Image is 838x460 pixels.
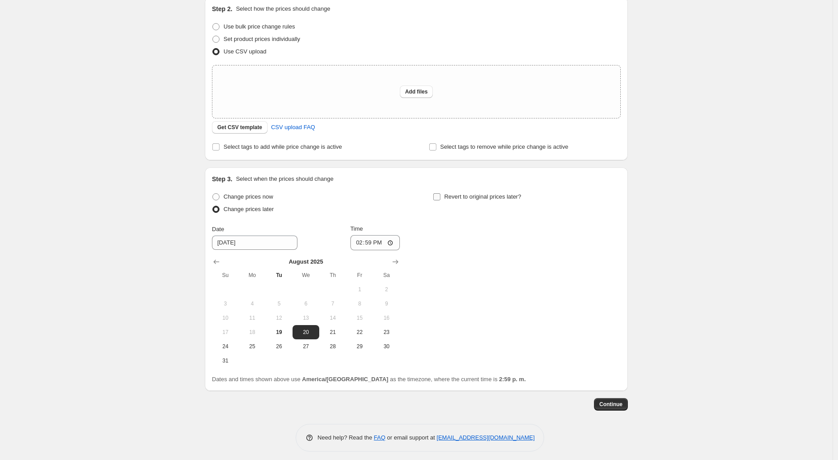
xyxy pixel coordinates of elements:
span: Use bulk price change rules [224,23,295,30]
h2: Step 2. [212,4,232,13]
span: 21 [323,329,342,336]
h2: Step 3. [212,175,232,183]
span: 10 [216,314,235,322]
span: 13 [296,314,316,322]
button: Wednesday August 20 2025 [293,325,319,339]
span: 27 [296,343,316,350]
span: 19 [269,329,289,336]
span: Continue [599,401,622,408]
a: CSV upload FAQ [266,120,321,134]
button: Saturday August 16 2025 [373,311,400,325]
span: Mo [242,272,262,279]
span: Need help? Read the [317,434,374,441]
button: Friday August 8 2025 [346,297,373,311]
button: Monday August 18 2025 [239,325,265,339]
span: Add files [405,88,428,95]
span: 7 [323,300,342,307]
span: 8 [350,300,370,307]
span: Change prices later [224,206,274,212]
span: 26 [269,343,289,350]
span: 14 [323,314,342,322]
button: Sunday August 10 2025 [212,311,239,325]
button: Thursday August 21 2025 [319,325,346,339]
button: Saturday August 2 2025 [373,282,400,297]
button: Friday August 15 2025 [346,311,373,325]
span: 29 [350,343,370,350]
input: 8/19/2025 [212,236,297,250]
span: 20 [296,329,316,336]
button: Get CSV template [212,121,268,134]
span: or email support at [386,434,437,441]
button: Today Tuesday August 19 2025 [266,325,293,339]
span: Revert to original prices later? [444,193,521,200]
span: Get CSV template [217,124,262,131]
button: Sunday August 31 2025 [212,354,239,368]
span: 11 [242,314,262,322]
span: 5 [269,300,289,307]
input: 12:00 [350,235,400,250]
th: Tuesday [266,268,293,282]
span: Time [350,225,363,232]
span: Su [216,272,235,279]
span: 9 [377,300,396,307]
a: FAQ [374,434,386,441]
button: Friday August 1 2025 [346,282,373,297]
button: Sunday August 3 2025 [212,297,239,311]
span: 18 [242,329,262,336]
span: Sa [377,272,396,279]
a: [EMAIL_ADDRESS][DOMAIN_NAME] [437,434,535,441]
button: Sunday August 17 2025 [212,325,239,339]
button: Wednesday August 6 2025 [293,297,319,311]
span: 30 [377,343,396,350]
button: Sunday August 24 2025 [212,339,239,354]
button: Wednesday August 13 2025 [293,311,319,325]
span: CSV upload FAQ [271,123,315,132]
span: 28 [323,343,342,350]
b: 2:59 p. m. [499,376,526,383]
button: Tuesday August 5 2025 [266,297,293,311]
button: Wednesday August 27 2025 [293,339,319,354]
p: Select when the prices should change [236,175,334,183]
span: Fr [350,272,370,279]
th: Friday [346,268,373,282]
span: Use CSV upload [224,48,266,55]
button: Continue [594,398,628,411]
span: Select tags to remove while price change is active [440,143,569,150]
span: 2 [377,286,396,293]
span: 22 [350,329,370,336]
span: 1 [350,286,370,293]
button: Show previous month, July 2025 [210,256,223,268]
span: Th [323,272,342,279]
th: Thursday [319,268,346,282]
span: We [296,272,316,279]
button: Friday August 22 2025 [346,325,373,339]
span: 3 [216,300,235,307]
span: Dates and times shown above use as the timezone, where the current time is [212,376,526,383]
span: 17 [216,329,235,336]
button: Friday August 29 2025 [346,339,373,354]
span: 25 [242,343,262,350]
span: 6 [296,300,316,307]
button: Add files [400,85,433,98]
span: 12 [269,314,289,322]
span: 24 [216,343,235,350]
button: Monday August 4 2025 [239,297,265,311]
button: Saturday August 30 2025 [373,339,400,354]
button: Thursday August 7 2025 [319,297,346,311]
button: Tuesday August 12 2025 [266,311,293,325]
button: Saturday August 9 2025 [373,297,400,311]
th: Wednesday [293,268,319,282]
span: 23 [377,329,396,336]
span: Tu [269,272,289,279]
th: Monday [239,268,265,282]
span: Set product prices individually [224,36,300,42]
span: 15 [350,314,370,322]
span: Change prices now [224,193,273,200]
button: Thursday August 28 2025 [319,339,346,354]
th: Sunday [212,268,239,282]
span: Select tags to add while price change is active [224,143,342,150]
button: Monday August 25 2025 [239,339,265,354]
button: Saturday August 23 2025 [373,325,400,339]
span: 4 [242,300,262,307]
p: Select how the prices should change [236,4,330,13]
